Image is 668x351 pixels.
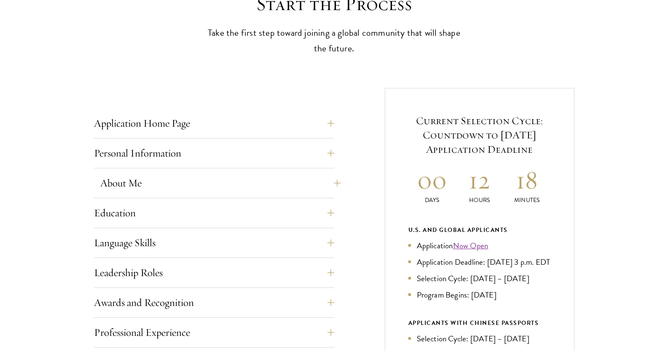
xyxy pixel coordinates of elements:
button: About Me [100,173,341,193]
li: Application Deadline: [DATE] 3 p.m. EDT [408,256,551,268]
button: Language Skills [94,233,334,253]
button: Education [94,203,334,223]
p: Days [408,196,456,205]
li: Application [408,239,551,252]
h2: 12 [456,164,503,196]
h2: 18 [503,164,551,196]
li: Program Begins: [DATE] [408,289,551,301]
button: Application Home Page [94,113,334,133]
div: U.S. and Global Applicants [408,225,551,235]
a: Now Open [453,239,488,252]
h5: Current Selection Cycle: Countdown to [DATE] Application Deadline [408,114,551,157]
h2: 00 [408,164,456,196]
p: Minutes [503,196,551,205]
p: Hours [456,196,503,205]
button: Personal Information [94,143,334,163]
button: Awards and Recognition [94,292,334,313]
div: APPLICANTS WITH CHINESE PASSPORTS [408,318,551,328]
li: Selection Cycle: [DATE] – [DATE] [408,272,551,285]
button: Professional Experience [94,322,334,343]
li: Selection Cycle: [DATE] – [DATE] [408,332,551,345]
button: Leadership Roles [94,263,334,283]
p: Take the first step toward joining a global community that will shape the future. [204,25,465,56]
